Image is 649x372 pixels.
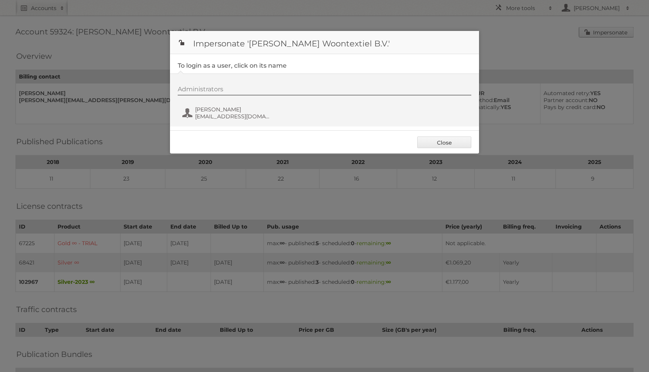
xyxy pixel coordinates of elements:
button: [PERSON_NAME] [EMAIL_ADDRESS][DOMAIN_NAME] [182,105,272,121]
span: [EMAIL_ADDRESS][DOMAIN_NAME] [195,113,270,120]
span: [PERSON_NAME] [195,106,270,113]
div: Administrators [178,85,471,96]
a: Close [417,137,471,148]
h1: Impersonate '[PERSON_NAME] Woontextiel B.V.' [170,31,479,54]
legend: To login as a user, click on its name [178,62,287,69]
